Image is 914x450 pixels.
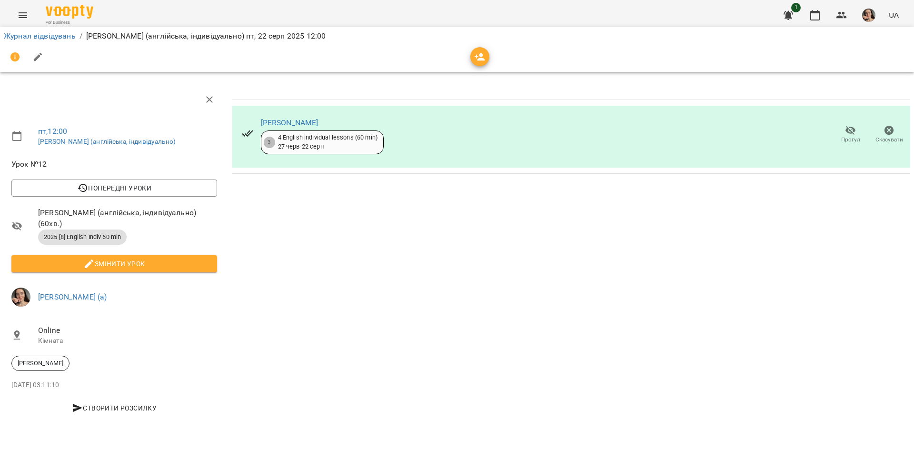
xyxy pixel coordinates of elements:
p: Кімната [38,336,217,346]
a: [PERSON_NAME] [261,118,318,127]
p: [PERSON_NAME] (англійська, індивідуально) пт, 22 серп 2025 12:00 [86,30,326,42]
span: Прогул [841,136,860,144]
button: Створити розсилку [11,400,217,417]
nav: breadcrumb [4,30,910,42]
div: 3 [264,137,275,148]
button: Прогул [831,121,870,148]
span: 1 [791,3,801,12]
img: aaa0aa5797c5ce11638e7aad685b53dd.jpeg [862,9,875,22]
span: UA [889,10,899,20]
button: UA [885,6,903,24]
span: Скасувати [875,136,903,144]
span: For Business [46,20,93,26]
p: [DATE] 03:11:10 [11,380,217,390]
button: Скасувати [870,121,908,148]
img: Voopty Logo [46,5,93,19]
span: Створити розсилку [15,402,213,414]
span: Змінити урок [19,258,209,270]
div: [PERSON_NAME] [11,356,70,371]
span: [PERSON_NAME] [12,359,69,368]
a: [PERSON_NAME] (англійська, індивідуально) [38,138,176,145]
a: Журнал відвідувань [4,31,76,40]
span: Online [38,325,217,336]
img: aaa0aa5797c5ce11638e7aad685b53dd.jpeg [11,288,30,307]
span: 2025 [8] English Indiv 60 min [38,233,127,241]
button: Змінити урок [11,255,217,272]
button: Попередні уроки [11,180,217,197]
span: [PERSON_NAME] (англійська, індивідуально) ( 60 хв. ) [38,207,217,230]
div: 4 English individual lessons (60 min) 27 черв - 22 серп [278,133,378,151]
button: Menu [11,4,34,27]
span: Урок №12 [11,159,217,170]
li: / [79,30,82,42]
a: пт , 12:00 [38,127,67,136]
span: Попередні уроки [19,182,209,194]
a: [PERSON_NAME] (а) [38,292,107,301]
